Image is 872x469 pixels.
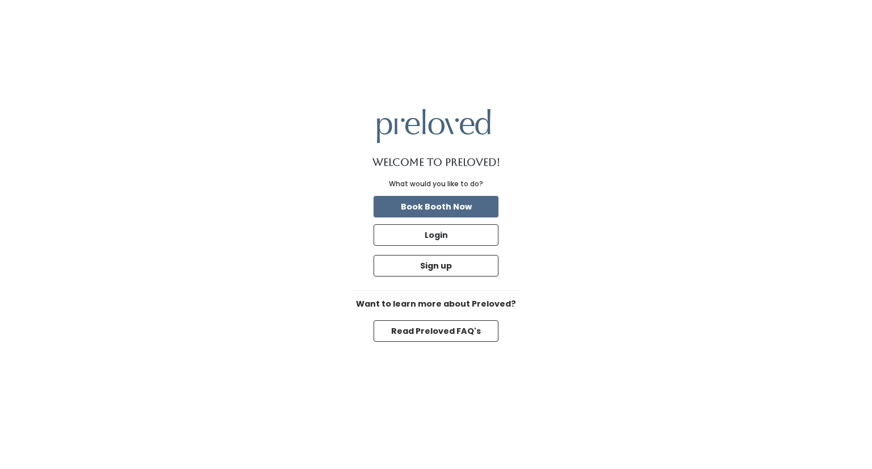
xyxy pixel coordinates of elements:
div: What would you like to do? [389,179,483,189]
h6: Want to learn more about Preloved? [351,300,521,309]
a: Login [371,222,501,248]
button: Read Preloved FAQ's [374,320,498,342]
h1: Welcome to Preloved! [372,157,500,168]
button: Book Booth Now [374,196,498,217]
a: Sign up [371,253,501,279]
button: Login [374,224,498,246]
button: Sign up [374,255,498,277]
img: preloved logo [377,109,491,143]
